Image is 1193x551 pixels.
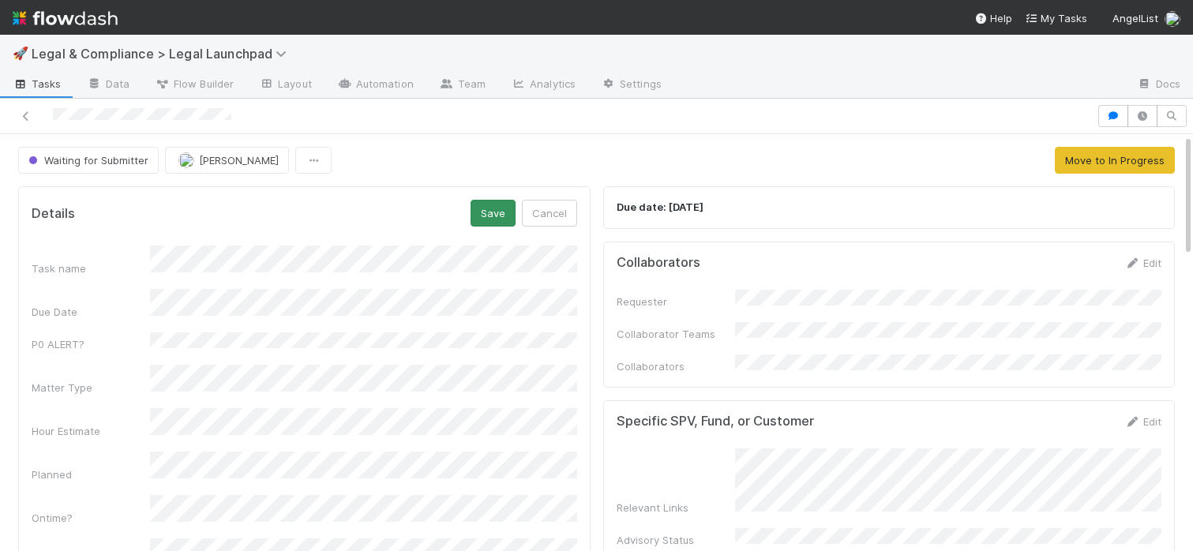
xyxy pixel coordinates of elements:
div: P0 ALERT? [32,336,150,352]
img: avatar_ba22fd42-677f-4b89-aaa3-073be741e398.png [1165,11,1180,27]
span: [PERSON_NAME] [199,154,279,167]
h5: Details [32,206,75,222]
a: Edit [1124,415,1161,428]
span: Waiting for Submitter [25,154,148,167]
a: Layout [246,73,325,98]
button: [PERSON_NAME] [165,147,289,174]
a: Data [74,73,142,98]
div: Requester [617,294,735,309]
img: logo-inverted-e16ddd16eac7371096b0.svg [13,5,118,32]
div: Hour Estimate [32,423,150,439]
span: 🚀 [13,47,28,60]
div: Help [974,10,1012,26]
div: Task name [32,261,150,276]
button: Save [471,200,516,227]
img: avatar_b5be9b1b-4537-4870-b8e7-50cc2287641b.png [178,152,194,168]
a: Automation [325,73,426,98]
div: Due Date [32,304,150,320]
div: Matter Type [32,380,150,395]
div: Collaborators [617,358,735,374]
div: Collaborator Teams [617,326,735,342]
span: AngelList [1112,12,1158,24]
span: Legal & Compliance > Legal Launchpad [32,46,294,62]
span: Tasks [13,76,62,92]
a: Docs [1124,73,1193,98]
div: Ontime? [32,510,150,526]
button: Waiting for Submitter [18,147,159,174]
button: Cancel [522,200,577,227]
div: Planned [32,467,150,482]
button: Move to In Progress [1055,147,1175,174]
h5: Specific SPV, Fund, or Customer [617,414,814,429]
span: Flow Builder [155,76,234,92]
h5: Collaborators [617,255,700,271]
a: Analytics [498,73,588,98]
strong: Due date: [DATE] [617,201,703,213]
a: Edit [1124,257,1161,269]
span: My Tasks [1025,12,1087,24]
div: Relevant Links [617,500,735,515]
a: Settings [588,73,674,98]
div: Advisory Status [617,532,735,548]
a: Flow Builder [142,73,246,98]
a: Team [426,73,498,98]
a: My Tasks [1025,10,1087,26]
